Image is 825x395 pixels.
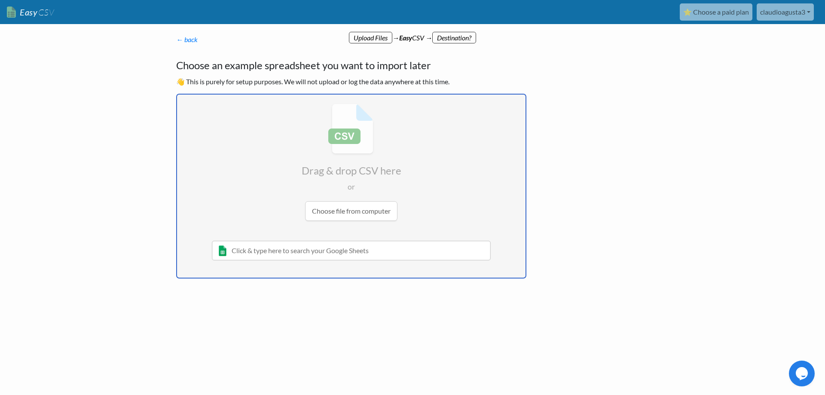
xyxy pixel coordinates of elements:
[176,58,526,73] h4: Choose an example spreadsheet you want to import later
[212,241,491,260] input: Click & type here to search your Google Sheets
[176,35,198,43] a: ← back
[176,77,526,87] p: 👋 This is purely for setup purposes. We will not upload or log the data anywhere at this time.
[37,7,54,18] span: CSV
[757,3,814,21] a: claudioagusta3
[789,361,816,386] iframe: chat widget
[7,3,54,21] a: EasyCSV
[680,3,752,21] a: ⭐ Choose a paid plan
[168,24,657,43] div: → CSV →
